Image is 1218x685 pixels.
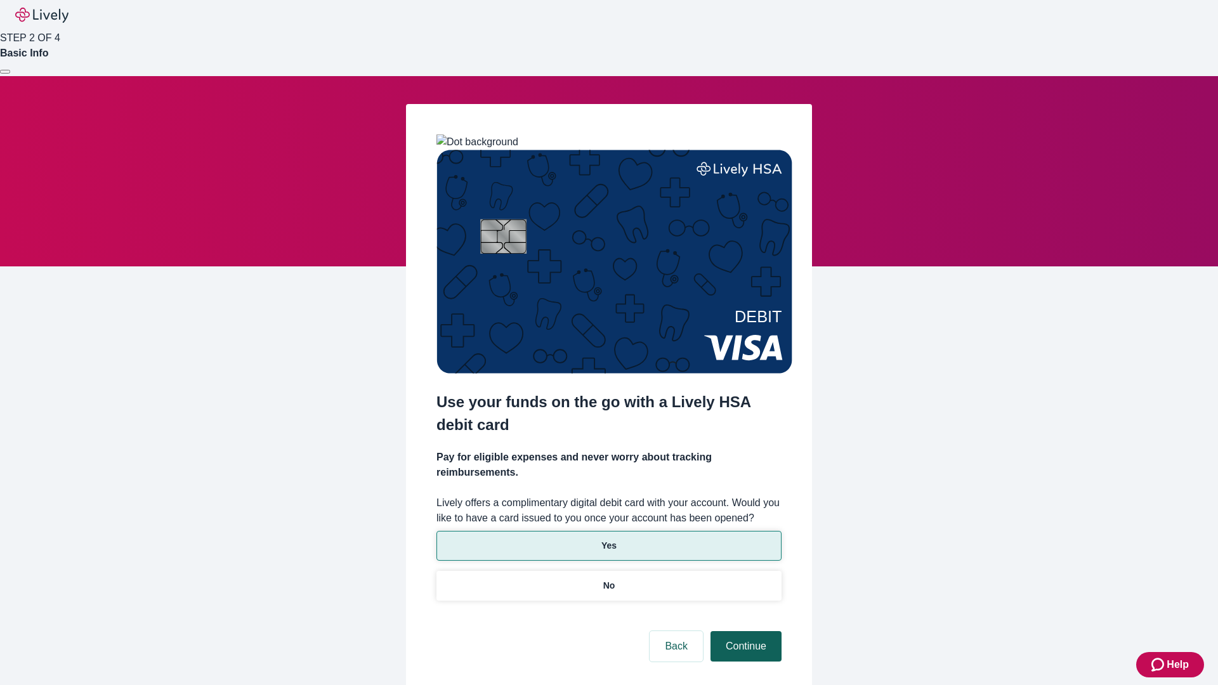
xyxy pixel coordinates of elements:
[436,531,782,561] button: Yes
[436,150,792,374] img: Debit card
[436,571,782,601] button: No
[603,579,615,592] p: No
[436,495,782,526] label: Lively offers a complimentary digital debit card with your account. Would you like to have a card...
[650,631,703,662] button: Back
[1151,657,1167,672] svg: Zendesk support icon
[436,391,782,436] h2: Use your funds on the go with a Lively HSA debit card
[710,631,782,662] button: Continue
[1167,657,1189,672] span: Help
[436,450,782,480] h4: Pay for eligible expenses and never worry about tracking reimbursements.
[1136,652,1204,677] button: Zendesk support iconHelp
[15,8,69,23] img: Lively
[436,134,518,150] img: Dot background
[601,539,617,552] p: Yes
